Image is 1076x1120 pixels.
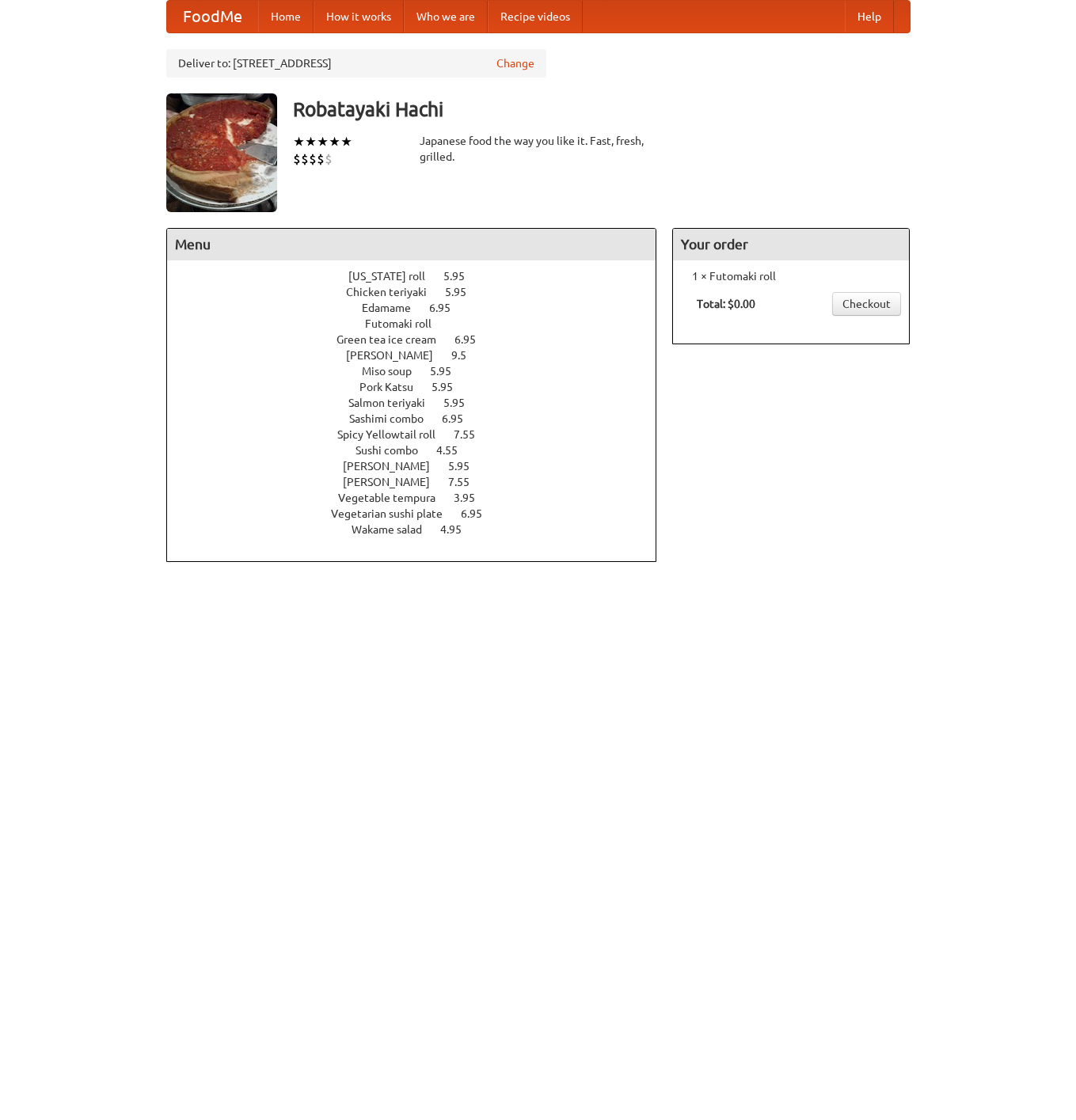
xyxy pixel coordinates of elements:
[365,317,477,330] a: Futomaki roll
[346,349,496,362] a: [PERSON_NAME] 9.5
[258,1,314,32] a: Home
[348,397,494,409] a: Salmon teriyaki 5.95
[448,476,485,488] span: 7.55
[429,302,466,314] span: 6.95
[845,1,894,32] a: Help
[448,460,485,473] span: 5.95
[348,270,494,283] a: [US_STATE] roll 5.95
[348,397,441,409] span: Salmon teriyaki
[166,49,546,78] div: Deliver to: [STREET_ADDRESS]
[331,507,458,520] span: Vegetarian sushi plate
[488,1,583,32] a: Recipe videos
[445,286,482,298] span: 5.95
[432,381,469,393] span: 5.95
[365,317,447,330] span: Futomaki roll
[362,365,428,378] span: Miso soup
[343,476,446,488] span: [PERSON_NAME]
[314,1,404,32] a: How it works
[832,292,901,316] a: Checkout
[443,270,481,283] span: 5.95
[349,412,492,425] a: Sashimi combo 6.95
[301,150,309,168] li: $
[404,1,488,32] a: Who we are
[317,133,329,150] li: ★
[349,412,439,425] span: Sashimi combo
[346,286,443,298] span: Chicken teriyaki
[454,333,492,346] span: 6.95
[359,381,482,393] a: Pork Katsu 5.95
[442,412,479,425] span: 6.95
[355,444,434,457] span: Sushi combo
[293,93,911,125] h3: Robatayaki Hachi
[352,523,491,536] a: Wakame salad 4.95
[362,302,427,314] span: Edamame
[348,270,441,283] span: [US_STATE] roll
[167,229,656,260] h4: Menu
[338,492,504,504] a: Vegetable tempura 3.95
[343,476,499,488] a: [PERSON_NAME] 7.55
[430,365,467,378] span: 5.95
[697,298,755,310] b: Total: $0.00
[436,444,473,457] span: 4.55
[336,333,505,346] a: Green tea ice cream 6.95
[166,93,277,212] img: angular.jpg
[305,133,317,150] li: ★
[454,492,491,504] span: 3.95
[362,302,480,314] a: Edamame 6.95
[673,229,909,260] h4: Your order
[331,507,511,520] a: Vegetarian sushi plate 6.95
[336,333,452,346] span: Green tea ice cream
[440,523,477,536] span: 4.95
[309,150,317,168] li: $
[420,133,657,165] div: Japanese food the way you like it. Fast, fresh, grilled.
[681,268,901,284] li: 1 × Futomaki roll
[496,55,534,71] a: Change
[340,133,352,150] li: ★
[329,133,340,150] li: ★
[317,150,325,168] li: $
[362,365,481,378] a: Miso soup 5.95
[346,349,449,362] span: [PERSON_NAME]
[461,507,498,520] span: 6.95
[443,397,481,409] span: 5.95
[293,150,301,168] li: $
[352,523,438,536] span: Wakame salad
[355,444,487,457] a: Sushi combo 4.55
[343,460,446,473] span: [PERSON_NAME]
[454,428,491,441] span: 7.55
[343,460,499,473] a: [PERSON_NAME] 5.95
[359,381,429,393] span: Pork Katsu
[325,150,333,168] li: $
[337,428,504,441] a: Spicy Yellowtail roll 7.55
[337,428,451,441] span: Spicy Yellowtail roll
[293,133,305,150] li: ★
[451,349,482,362] span: 9.5
[338,492,451,504] span: Vegetable tempura
[167,1,258,32] a: FoodMe
[346,286,496,298] a: Chicken teriyaki 5.95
